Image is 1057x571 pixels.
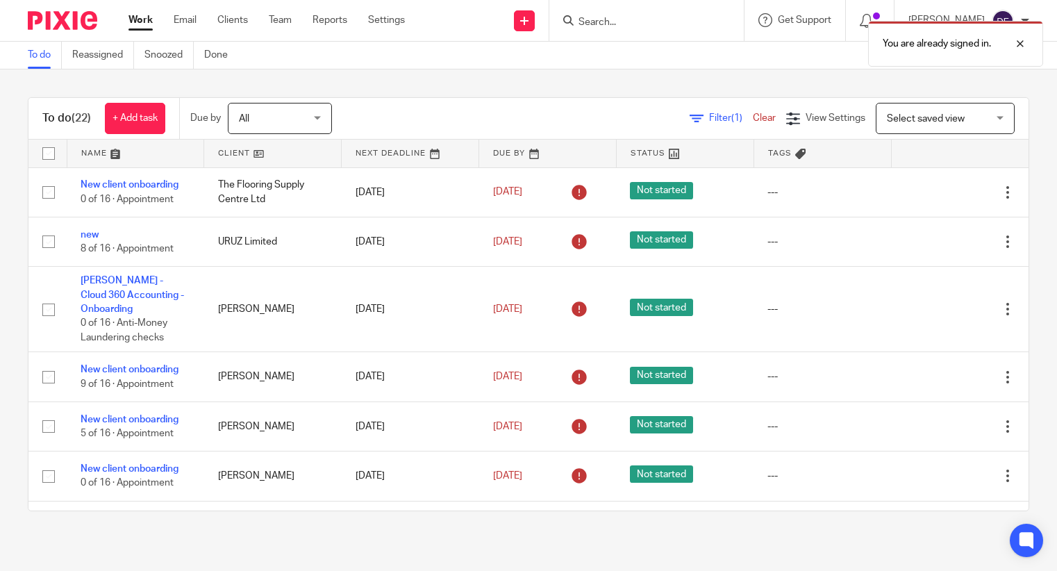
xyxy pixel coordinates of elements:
span: [DATE] [493,471,522,481]
span: (1) [731,113,742,123]
span: 9 of 16 · Appointment [81,379,174,389]
a: Reports [313,13,347,27]
td: [DATE] [342,402,479,451]
a: New client onboarding [81,415,178,424]
span: Tags [768,149,792,157]
td: [PERSON_NAME] [204,452,342,501]
a: Clear [753,113,776,123]
td: [DATE] [342,167,479,217]
h1: To do [42,111,91,126]
img: Pixie [28,11,97,30]
p: You are already signed in. [883,37,991,51]
span: Not started [630,231,693,249]
span: Not started [630,182,693,199]
span: [DATE] [493,372,522,381]
span: Not started [630,416,693,433]
span: 5 of 16 · Appointment [81,429,174,438]
td: [DATE] [342,267,479,352]
a: New client onboarding [81,365,178,374]
span: [DATE] [493,188,522,197]
div: --- [767,185,877,199]
span: Not started [630,465,693,483]
a: New client onboarding [81,464,178,474]
a: Reassigned [72,42,134,69]
td: [DATE] [342,452,479,501]
td: [PERSON_NAME] [204,352,342,402]
a: Team [269,13,292,27]
a: new [81,230,99,240]
td: URUZ Limited [204,217,342,266]
span: All [239,114,249,124]
td: [DATE] [342,501,479,550]
span: Not started [630,299,693,316]
span: Select saved view [887,114,965,124]
a: Settings [368,13,405,27]
a: To do [28,42,62,69]
a: Work [128,13,153,27]
span: [DATE] [493,237,522,247]
a: New client onboarding [81,180,178,190]
a: Email [174,13,197,27]
span: (22) [72,113,91,124]
td: The Flooring Supply Centre Ltd [204,167,342,217]
div: --- [767,469,877,483]
td: [PERSON_NAME] [204,402,342,451]
p: Due by [190,111,221,125]
td: [PERSON_NAME] [204,267,342,352]
span: Filter [709,113,753,123]
span: View Settings [806,113,865,123]
div: --- [767,370,877,383]
span: Not started [630,367,693,384]
td: [PERSON_NAME] Fencing Services [204,501,342,550]
a: Snoozed [144,42,194,69]
a: [PERSON_NAME] - Cloud 360 Accounting - Onboarding [81,276,184,314]
span: 0 of 16 · Appointment [81,479,174,488]
span: 0 of 16 · Appointment [81,195,174,204]
div: --- [767,420,877,433]
span: 8 of 16 · Appointment [81,244,174,254]
td: [DATE] [342,217,479,266]
div: --- [767,235,877,249]
img: svg%3E [992,10,1014,32]
a: + Add task [105,103,165,134]
td: [DATE] [342,352,479,402]
a: Clients [217,13,248,27]
span: [DATE] [493,304,522,314]
span: [DATE] [493,422,522,431]
div: --- [767,302,877,316]
a: Done [204,42,238,69]
span: 0 of 16 · Anti-Money Laundering checks [81,319,167,343]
